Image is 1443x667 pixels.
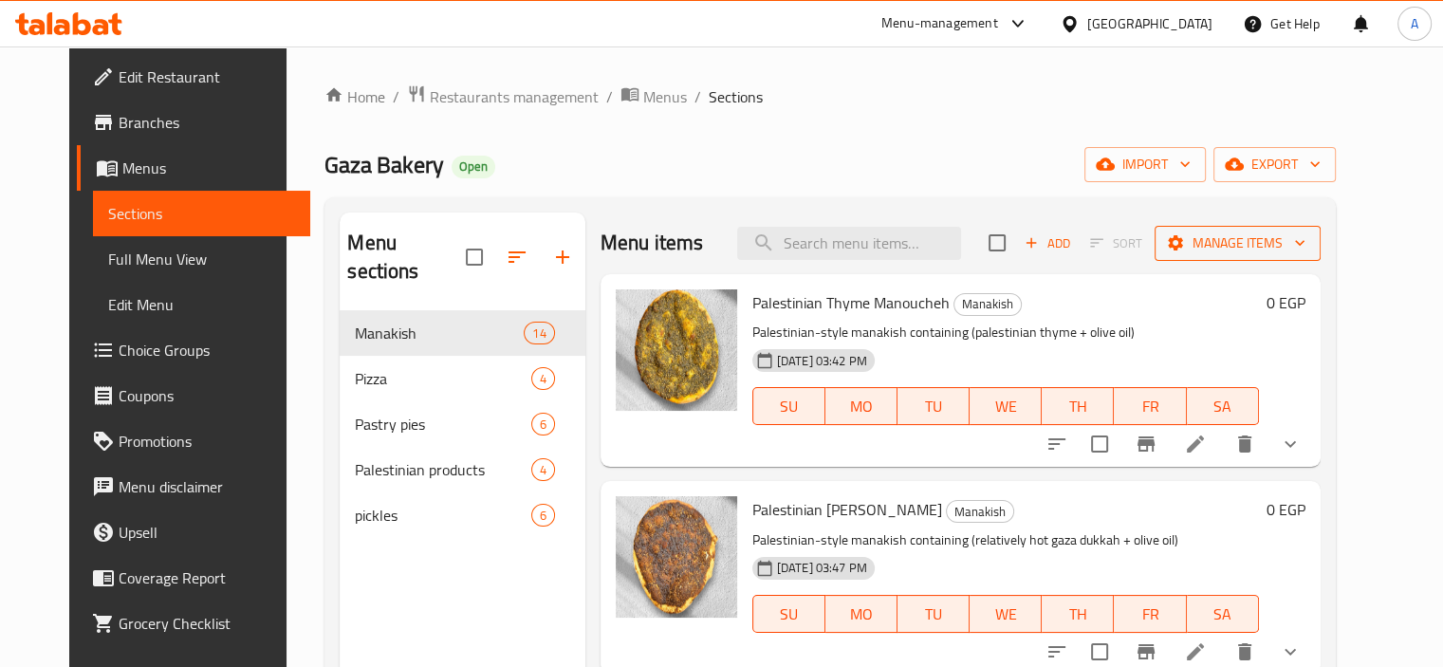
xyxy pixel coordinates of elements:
a: Edit Restaurant [77,54,310,100]
span: Full Menu View [108,248,295,270]
input: search [737,227,961,260]
span: Pizza [355,367,530,390]
a: Menu disclaimer [77,464,310,510]
span: SU [761,393,818,420]
p: Palestinian-style manakish containing (relatively hot gaza dukkah + olive oil) [752,528,1259,552]
nav: Menu sections [340,303,584,546]
h6: 0 EGP [1267,289,1305,316]
a: Edit menu item [1184,640,1207,663]
button: SA [1187,595,1259,633]
button: TU [897,387,970,425]
a: Branches [77,100,310,145]
span: Manakish [355,322,524,344]
span: Palestinian Thyme Manoucheh [752,288,950,317]
div: items [531,458,555,481]
div: Open [452,156,495,178]
button: sort-choices [1034,421,1080,467]
a: Promotions [77,418,310,464]
a: Restaurants management [407,84,599,109]
span: [DATE] 03:42 PM [769,352,875,370]
button: import [1084,147,1206,182]
span: Gaza Bakery [324,143,444,186]
span: 6 [532,416,554,434]
span: Menu disclaimer [119,475,295,498]
span: SA [1194,393,1251,420]
span: pickles [355,504,530,527]
span: import [1100,153,1191,176]
span: 4 [532,370,554,388]
a: Edit menu item [1184,433,1207,455]
button: delete [1222,421,1267,467]
span: Menus [122,157,295,179]
div: [GEOGRAPHIC_DATA] [1087,13,1212,34]
span: Select section first [1078,229,1155,258]
a: Choice Groups [77,327,310,373]
span: Sections [108,202,295,225]
span: Manakish [947,501,1013,523]
span: Select all sections [454,237,494,277]
button: Branch-specific-item [1123,421,1169,467]
span: WE [977,393,1034,420]
div: Manakish [946,500,1014,523]
span: 14 [525,324,553,343]
div: items [531,413,555,435]
span: Add [1022,232,1073,254]
span: TU [905,601,962,628]
span: MO [833,601,890,628]
span: TH [1049,601,1106,628]
img: Palestinian Thyme Manoucheh [616,289,737,411]
span: 6 [532,507,554,525]
button: SU [752,387,825,425]
span: Choice Groups [119,339,295,361]
button: SA [1187,387,1259,425]
a: Grocery Checklist [77,601,310,646]
a: Home [324,85,385,108]
span: TU [905,393,962,420]
span: Palestinian products [355,458,530,481]
button: Add [1017,229,1078,258]
a: Full Menu View [93,236,310,282]
span: export [1229,153,1321,176]
span: FR [1121,393,1178,420]
div: Palestinian products4 [340,447,584,492]
button: MO [825,595,897,633]
a: Sections [93,191,310,236]
span: Grocery Checklist [119,612,295,635]
button: SU [752,595,825,633]
span: Palestinian [PERSON_NAME] [752,495,942,524]
div: pickles6 [340,492,584,538]
span: Coverage Report [119,566,295,589]
div: items [531,504,555,527]
span: Edit Restaurant [119,65,295,88]
span: Open [452,158,495,175]
span: Coupons [119,384,295,407]
span: Pastry pies [355,413,530,435]
p: Palestinian-style manakish containing (palestinian thyme + olive oil) [752,321,1259,344]
a: Menus [77,145,310,191]
nav: breadcrumb [324,84,1335,109]
div: items [531,367,555,390]
h6: 0 EGP [1267,496,1305,523]
button: FR [1114,387,1186,425]
button: TH [1042,387,1114,425]
img: Palestinian Dukkah Manakish [616,496,737,618]
button: WE [970,387,1042,425]
span: Promotions [119,430,295,453]
span: SA [1194,601,1251,628]
button: Add section [540,234,585,280]
span: SU [761,601,818,628]
div: Pastry pies6 [340,401,584,447]
span: A [1411,13,1418,34]
li: / [606,85,613,108]
button: TU [897,595,970,633]
span: MO [833,393,890,420]
span: [DATE] 03:47 PM [769,559,875,577]
span: Edit Menu [108,293,295,316]
button: export [1213,147,1336,182]
span: Manage items [1170,232,1305,255]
